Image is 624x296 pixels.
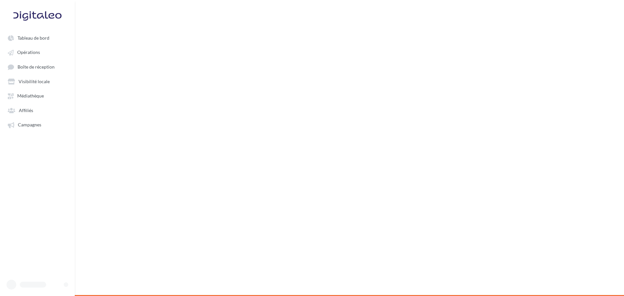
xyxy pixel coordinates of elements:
span: Boîte de réception [18,64,55,70]
span: Médiathèque [17,93,44,99]
a: Boîte de réception [4,61,71,73]
a: Opérations [4,46,71,58]
span: Opérations [17,50,40,55]
span: Visibilité locale [19,79,50,84]
span: Campagnes [18,122,41,128]
a: Affiliés [4,104,71,116]
span: Affiliés [19,108,33,113]
a: Tableau de bord [4,32,71,44]
a: Médiathèque [4,90,71,101]
a: Visibilité locale [4,75,71,87]
a: Campagnes [4,119,71,130]
span: Tableau de bord [18,35,49,41]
